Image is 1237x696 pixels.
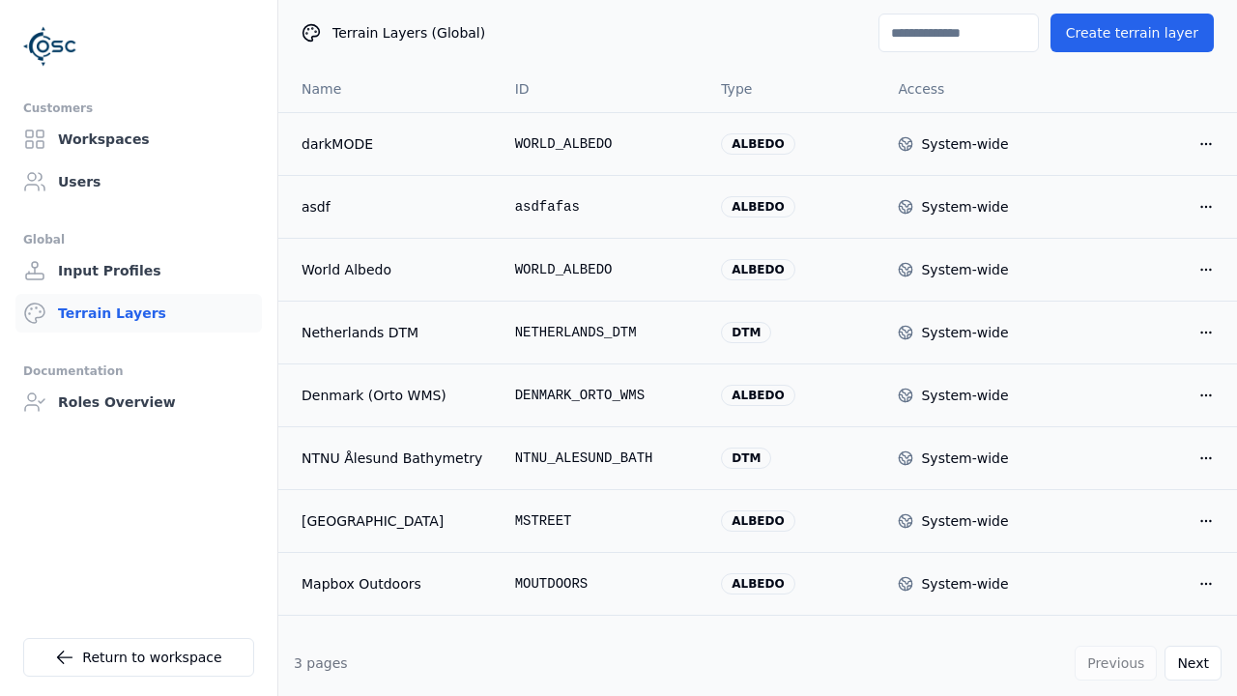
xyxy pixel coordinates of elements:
a: Terrain Layers [15,294,262,333]
a: Input Profiles [15,251,262,290]
div: System-wide [921,134,1008,154]
button: Next [1165,646,1222,681]
div: dtm [721,322,771,343]
div: WORLD_ALBEDO [515,134,691,154]
a: World Albedo [302,260,484,279]
img: Logo [23,19,77,73]
div: System-wide [921,197,1008,217]
div: dtm [721,448,771,469]
div: System-wide [921,511,1008,531]
span: Terrain Layers (Global) [332,23,485,43]
th: ID [500,66,706,112]
div: albedo [721,196,794,217]
div: System-wide [921,449,1008,468]
a: Return to workspace [23,638,254,677]
div: MSTREET [515,511,691,531]
div: System-wide [921,574,1008,594]
a: Mapbox Outdoors [302,574,484,594]
a: Netherlands DTM [302,323,484,342]
a: asdf [302,197,484,217]
th: Access [882,66,1059,112]
div: System-wide [921,386,1008,405]
th: Name [278,66,500,112]
div: System-wide [921,260,1008,279]
button: Create terrain layer [1050,14,1214,52]
div: albedo [721,259,794,280]
div: asdfafas [515,197,691,217]
a: Workspaces [15,120,262,159]
div: DENMARK_ORTO_WMS [515,386,691,405]
div: albedo [721,573,794,594]
div: System-wide [921,323,1008,342]
div: albedo [721,133,794,155]
a: Users [15,162,262,201]
span: 3 pages [294,655,348,671]
a: NTNU Ålesund Bathymetry [302,449,484,468]
a: Roles Overview [15,383,262,421]
div: albedo [721,385,794,406]
a: [GEOGRAPHIC_DATA] [302,511,484,531]
div: NTNU_ALESUND_BATH [515,449,691,468]
div: MOUTDOORS [515,574,691,594]
div: Global [23,228,254,251]
div: NETHERLANDS_DTM [515,323,691,342]
div: Documentation [23,360,254,383]
th: Type [705,66,882,112]
a: darkMODE [302,134,484,154]
div: Customers [23,97,254,120]
div: albedo [721,510,794,532]
div: WORLD_ALBEDO [515,260,691,279]
a: Denmark (Orto WMS) [302,386,484,405]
